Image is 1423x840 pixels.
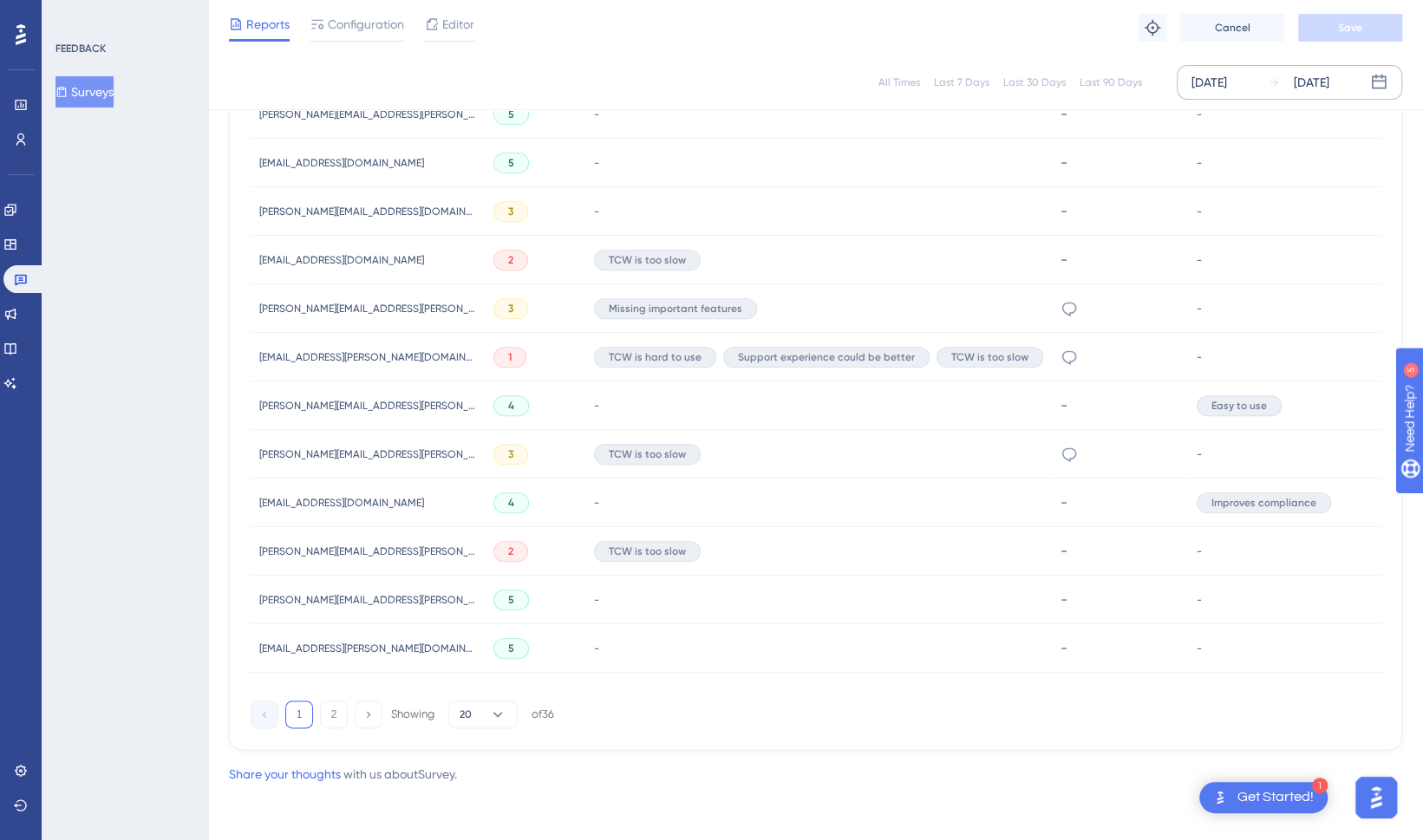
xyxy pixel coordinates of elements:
span: 3 [508,447,513,461]
span: - [594,107,599,121]
span: - [1197,447,1202,461]
span: Configuration [328,14,404,35]
span: TCW is hard to use [609,350,702,364]
span: [PERSON_NAME][EMAIL_ADDRESS][PERSON_NAME][DOMAIN_NAME] [259,399,476,413]
span: Easy to use [1211,399,1267,413]
div: 1 [1312,778,1328,793]
div: - [1061,591,1179,608]
div: - [1061,543,1179,559]
div: - [1061,154,1179,171]
div: - [1061,640,1179,656]
span: [PERSON_NAME][EMAIL_ADDRESS][PERSON_NAME][DOMAIN_NAME] [259,447,476,461]
span: Reports [246,14,290,35]
div: [DATE] [1191,72,1227,93]
span: 5 [508,156,514,170]
div: Get Started! [1237,788,1314,807]
div: of 36 [532,707,554,722]
span: [EMAIL_ADDRESS][PERSON_NAME][DOMAIN_NAME] [259,641,476,655]
button: 20 [448,700,518,728]
div: - [1061,106,1179,122]
span: - [1197,593,1202,607]
button: 2 [320,700,348,728]
div: - [1061,251,1179,268]
div: [DATE] [1294,72,1329,93]
button: 1 [285,700,313,728]
span: [EMAIL_ADDRESS][DOMAIN_NAME] [259,253,424,267]
span: 1 [508,350,512,364]
span: [EMAIL_ADDRESS][DOMAIN_NAME] [259,156,424,170]
div: - [1061,203,1179,219]
div: 5 [121,9,126,23]
span: - [1197,205,1202,218]
button: Save [1298,14,1402,42]
span: - [594,156,599,170]
span: 3 [508,205,513,218]
span: 5 [508,593,514,607]
span: [EMAIL_ADDRESS][DOMAIN_NAME] [259,496,424,510]
span: 5 [508,107,514,121]
span: - [594,399,599,413]
span: 3 [508,302,513,316]
span: - [1197,350,1202,364]
span: 2 [508,253,513,267]
div: with us about Survey . [229,764,457,785]
iframe: UserGuiding AI Assistant Launcher [1350,772,1402,824]
span: Editor [442,14,474,35]
span: [PERSON_NAME][EMAIL_ADDRESS][PERSON_NAME][PERSON_NAME][DOMAIN_NAME] [259,302,476,316]
div: FEEDBACK [55,42,106,55]
div: Last 30 Days [1003,75,1066,89]
img: launcher-image-alternative-text [1210,787,1230,808]
span: 20 [460,707,472,721]
span: TCW is too slow [609,253,686,267]
span: [PERSON_NAME][EMAIL_ADDRESS][DOMAIN_NAME] [259,205,476,218]
span: - [1197,156,1202,170]
span: - [594,496,599,510]
span: 4 [508,399,514,413]
span: - [594,641,599,655]
span: Cancel [1215,21,1250,35]
span: Missing important features [609,302,742,316]
span: - [594,593,599,607]
span: - [594,205,599,218]
span: - [1197,302,1202,316]
span: - [1197,641,1202,655]
span: Need Help? [41,4,108,25]
span: 2 [508,544,513,558]
span: [PERSON_NAME][EMAIL_ADDRESS][PERSON_NAME][PERSON_NAME][DOMAIN_NAME] [259,107,476,121]
span: 4 [508,496,514,510]
span: - [1197,544,1202,558]
span: TCW is too slow [951,350,1028,364]
div: Showing [391,707,434,722]
span: Improves compliance [1211,496,1316,510]
span: Support experience could be better [738,350,915,364]
div: Open Get Started! checklist, remaining modules: 1 [1199,782,1328,813]
span: TCW is too slow [609,447,686,461]
div: Last 90 Days [1080,75,1142,89]
div: Last 7 Days [934,75,989,89]
button: Cancel [1180,14,1284,42]
span: - [1197,107,1202,121]
button: Surveys [55,76,114,107]
span: [PERSON_NAME][EMAIL_ADDRESS][PERSON_NAME][DOMAIN_NAME] [259,544,476,558]
span: Save [1338,21,1362,35]
span: TCW is too slow [609,544,686,558]
div: All Times [878,75,920,89]
span: 5 [508,641,514,655]
div: - [1061,494,1179,511]
span: [EMAIL_ADDRESS][PERSON_NAME][DOMAIN_NAME] [259,350,476,364]
a: Share your thoughts [229,767,341,781]
span: [PERSON_NAME][EMAIL_ADDRESS][PERSON_NAME][DOMAIN_NAME] [259,593,476,607]
span: - [1197,253,1202,267]
div: - [1061,397,1179,413]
